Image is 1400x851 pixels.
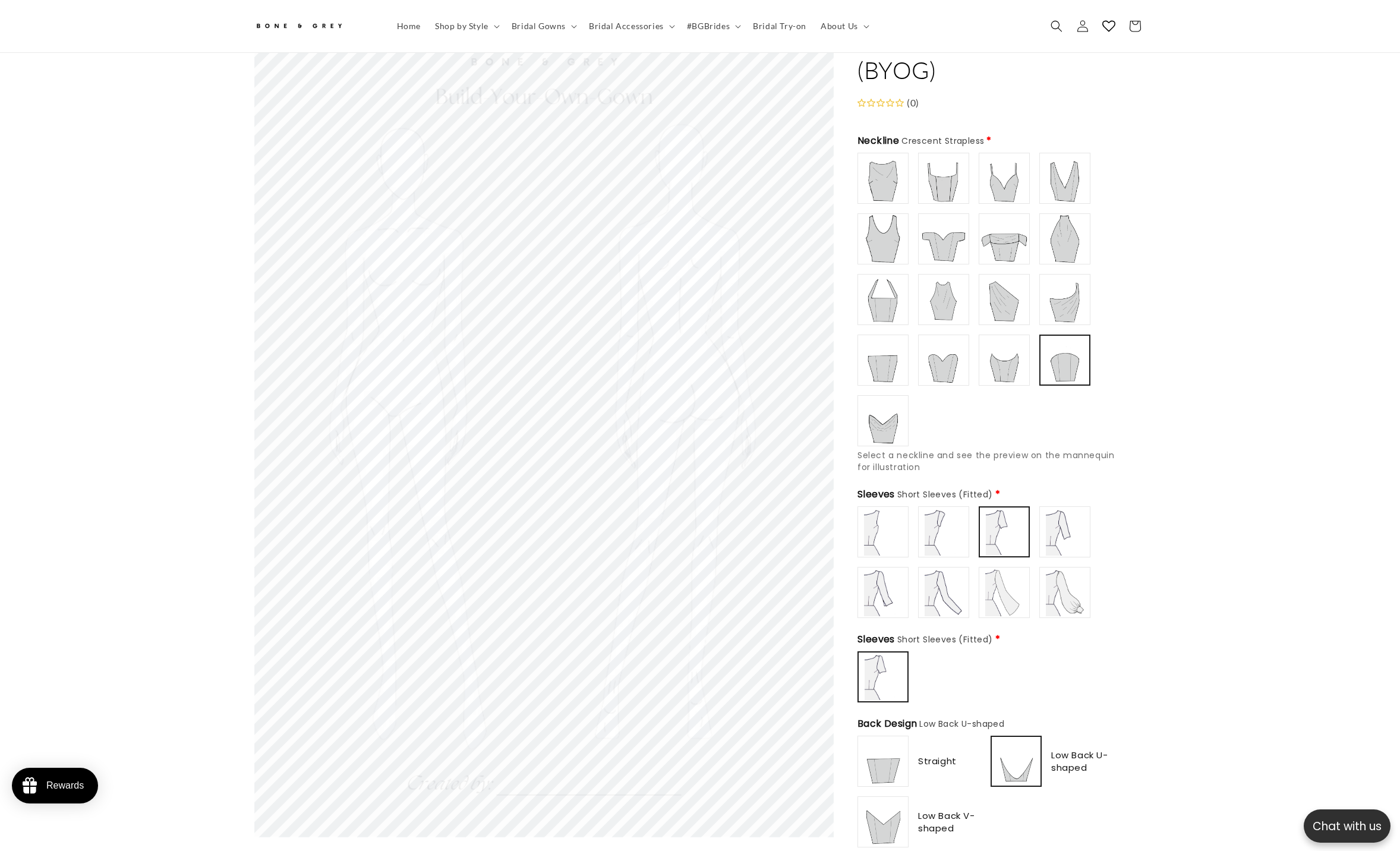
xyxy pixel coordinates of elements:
span: Low Back U-shaped [1051,749,1119,774]
a: Write a review [79,68,131,77]
img: https://cdn.shopify.com/s/files/1/0750/3832/7081/files/sleeves-fullbell.jpg?v=1756369344 [980,569,1028,616]
span: Low Back V-shaped [918,809,986,834]
img: https://cdn.shopify.com/s/files/1/0750/3832/7081/files/sleeves-shortfitted.jpg?v=1756369245 [981,509,1027,555]
summary: Bridal Accessories [582,14,680,39]
button: Open chatbox [1304,809,1390,843]
span: Shop by Style [435,21,488,31]
img: https://cdn.shopify.com/s/files/1/0750/3832/7081/files/v-neck_thick_straps_d2901628-028e-49ea-b62... [1041,155,1089,202]
img: https://cdn.shopify.com/s/files/1/0750/3832/7081/files/straight_strapless_18c662df-be54-47ef-b3bf... [859,336,907,384]
img: https://cdn.shopify.com/s/files/1/0750/3832/7081/files/boat_neck_e90dd235-88bb-46b2-8369-a1b9d139... [859,155,907,202]
span: Bridal Accessories [589,21,664,31]
img: https://cdn.shopify.com/s/files/1/0750/3832/7081/files/sleeves-fullbishop.jpg?v=1756369356 [1041,569,1089,616]
span: Home [397,21,421,31]
img: https://cdn.shopify.com/s/files/1/0750/3832/7081/files/off-shoulder_straight_69b741a5-1f6f-40ba-9... [980,215,1028,263]
a: Home [390,14,428,39]
span: Straight [918,755,957,767]
summary: Shop by Style [428,14,504,39]
img: https://cdn.shopify.com/s/files/1/0750/3832/7081/files/asymmetric_thick_aca1e7e1-7e80-4ab6-9dbb-1... [980,276,1028,323]
span: Low Back U-shaped [919,718,1004,730]
button: Write a review [812,18,891,38]
img: https://cdn.shopify.com/s/files/1/0750/3832/7081/files/sleeves-34-fitted.jpg?v=1756369303 [859,569,907,616]
span: Bridal Gowns [512,21,566,31]
img: https://cdn.shopify.com/s/files/1/0750/3832/7081/files/square_7e0562ac-aecd-41ee-8590-69b11575ecc... [920,155,967,202]
img: https://cdn.shopify.com/s/files/1/0750/3832/7081/files/sleeves-elbowfitted.jpg?v=1756369284 [1041,508,1089,556]
div: (0) [904,94,919,112]
span: #BGBrides [687,21,730,31]
span: Sleeves [857,487,993,502]
img: https://cdn.shopify.com/s/files/1/0750/3832/7081/files/halter.png?v=1756872993 [920,276,967,323]
div: Rewards [46,780,84,791]
img: https://cdn.shopify.com/s/files/1/0750/3832/7081/files/sleeves-shortfitted.jpg?v=1756369245 [860,654,906,700]
span: Crescent Strapless [901,135,984,147]
span: Short Sleeves (Fitted) [897,488,993,500]
span: Back Design [857,717,1004,731]
img: https://cdn.shopify.com/s/files/1/0750/3832/7081/files/cateye_scoop_30b75c68-d5e8-4bfa-8763-e7190... [980,336,1028,384]
img: https://cdn.shopify.com/s/files/1/0750/3832/7081/files/sweetheart_strapless_7aea53ca-b593-4872-9c... [920,336,967,384]
img: https://cdn.shopify.com/s/files/1/0750/3832/7081/files/v-neck_strapless_e6e16057-372c-4ed6-ad8b-8... [859,397,907,445]
img: https://cdn.shopify.com/s/files/1/0750/3832/7081/files/v_back.png?v=1756806272 [859,798,907,846]
img: https://cdn.shopify.com/s/files/1/0750/3832/7081/files/sleeves-sleeveless_b382886d-91c6-4656-b0b3... [859,508,907,556]
span: Bridal Try-on [753,21,806,31]
img: https://cdn.shopify.com/s/files/1/0750/3832/7081/files/asymmetric_thin_a5500f79-df9c-4d9e-8e7b-99... [1041,276,1089,323]
img: https://cdn.shopify.com/s/files/1/0750/3832/7081/files/high_neck.png?v=1756803384 [1041,215,1089,263]
summary: #BGBrides [680,14,746,39]
img: https://cdn.shopify.com/s/files/1/0750/3832/7081/files/crescent_strapless_82f07324-8705-4873-92d2... [1042,337,1088,383]
a: Bone and Grey Bridal [250,12,378,40]
media-gallery: Gallery Viewer [254,18,834,837]
p: Chat with us [1304,818,1390,835]
img: https://cdn.shopify.com/s/files/1/0750/3832/7081/files/halter_straight_f0d600c4-90f4-4503-a970-e6... [859,276,907,323]
span: Sleeves [857,632,993,647]
img: https://cdn.shopify.com/s/files/1/0750/3832/7081/files/sleeves-cap.jpg?v=1756369231 [920,508,967,556]
h1: Build Your Own Gown (BYOG) [857,24,1146,86]
img: https://cdn.shopify.com/s/files/1/0750/3832/7081/files/off-shoulder_sweetheart_1bdca986-a4a1-4613... [920,215,967,263]
img: https://cdn.shopify.com/s/files/1/0750/3832/7081/files/round_neck.png?v=1756872555 [859,215,907,263]
summary: About Us [813,14,874,39]
summary: Bridal Gowns [504,14,582,39]
img: https://cdn.shopify.com/s/files/1/0750/3832/7081/files/sleeves-fullfitted.jpg?v=1756369325 [920,569,967,616]
img: https://cdn.shopify.com/s/files/1/0750/3832/7081/files/straight_back_9aeb558a-0c6a-40fc-be05-cf48... [859,737,907,785]
img: Bone and Grey Bridal [254,17,343,36]
span: Short Sleeves (Fitted) [897,633,993,645]
img: https://cdn.shopify.com/s/files/1/0750/3832/7081/files/v_neck_thin_straps_4722d919-4ab4-454d-8566... [980,155,1028,202]
a: Bridal Try-on [746,14,813,39]
summary: Search [1043,13,1070,39]
span: Select a neckline and see the preview on the mannequin for illustration [857,449,1114,473]
img: https://cdn.shopify.com/s/files/1/0750/3832/7081/files/low_back_u-shape_4aad6cdb-8b2f-4a58-90d4-2... [993,738,1039,784]
span: Neckline [857,134,984,148]
span: About Us [821,21,858,31]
